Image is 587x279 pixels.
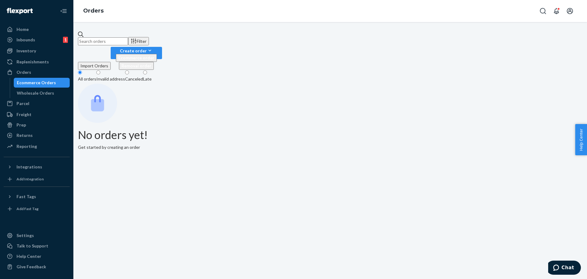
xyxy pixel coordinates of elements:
div: 1 [63,37,68,43]
button: Filter [128,37,149,45]
div: Parcel [17,100,29,107]
a: Inbounds1 [4,35,70,45]
div: Filter [131,38,146,44]
div: Talk to Support [17,243,48,249]
a: Help Center [4,251,70,261]
h1: No orders yet! [78,129,582,141]
a: Reporting [4,141,70,151]
a: Home [4,25,70,34]
div: Fast Tags [17,194,36,200]
div: Give Feedback [17,264,46,270]
div: Replenishments [17,59,49,65]
a: Freight [4,110,70,119]
div: All orders [78,76,96,82]
img: Flexport logo [7,8,33,14]
a: Returns [4,130,70,140]
ol: breadcrumbs [78,2,109,20]
a: Orders [83,7,104,14]
button: Create orderEcommerce orderRemoval order [111,47,162,59]
a: Prep [4,120,70,130]
div: Returns [17,132,33,138]
span: Ecommerce order [118,55,154,60]
a: Orders [4,67,70,77]
div: Settings [17,232,34,239]
div: Invalid address [96,76,125,82]
input: All orders [78,70,82,74]
div: Prep [17,122,26,128]
a: Add Fast Tag [4,204,70,214]
div: Inbounds [17,37,35,43]
input: Canceled [125,70,129,74]
input: Search orders [78,37,128,45]
a: Add Integration [4,174,70,184]
button: Import Orders [78,62,111,70]
a: Settings [4,231,70,240]
div: Add Integration [17,176,44,182]
a: Inventory [4,46,70,56]
div: Home [17,26,29,32]
a: Parcel [4,99,70,108]
button: Talk to Support [4,241,70,251]
a: Replenishments [4,57,70,67]
p: Get started by creating an order [78,144,582,150]
div: Orders [17,69,31,75]
button: Open account menu [564,5,576,17]
div: Wholesale Orders [17,90,54,96]
button: Give Feedback [4,262,70,272]
button: Open notifications [550,5,563,17]
div: Reporting [17,143,37,149]
button: Integrations [4,162,70,172]
input: Late [143,70,147,74]
div: Freight [17,111,31,118]
div: Late [143,76,152,82]
div: Help Center [17,253,41,259]
a: Ecommerce Orders [14,78,70,88]
a: Wholesale Orders [14,88,70,98]
div: Inventory [17,48,36,54]
div: Integrations [17,164,42,170]
button: Ecommerce order [116,54,157,62]
img: Empty list [78,84,117,123]
div: Ecommerce Orders [17,80,56,86]
button: Close Navigation [57,5,70,17]
div: Canceled [125,76,143,82]
iframe: Opens a widget where you can chat to one of our agents [548,261,581,276]
div: Create order [116,47,157,54]
div: Add Fast Tag [17,206,39,211]
span: Removal order [121,63,151,68]
button: Removal order [119,62,154,70]
button: Open Search Box [537,5,549,17]
button: Fast Tags [4,192,70,202]
button: Help Center [575,124,587,155]
input: Invalid address [96,70,100,74]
